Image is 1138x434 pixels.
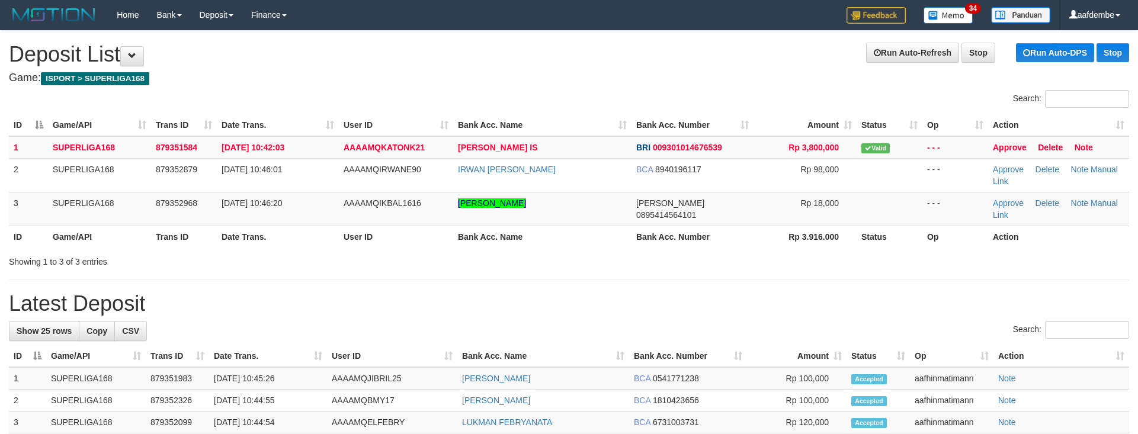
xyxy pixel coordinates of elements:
th: Bank Acc. Number: activate to sort column ascending [629,345,747,367]
a: Show 25 rows [9,321,79,341]
td: 879352099 [146,412,209,433]
td: - - - [922,158,988,192]
td: - - - [922,136,988,159]
th: Game/API [48,226,151,247]
a: [PERSON_NAME] IS [458,143,538,152]
div: Showing 1 to 3 of 3 entries [9,251,465,268]
label: Search: [1013,90,1129,108]
a: Note [998,374,1016,383]
a: Delete [1036,198,1059,208]
img: Button%20Memo.svg [924,7,973,24]
td: AAAAMQJIBRIL25 [327,367,457,390]
td: 879352326 [146,390,209,412]
th: Op: activate to sort column ascending [910,345,993,367]
td: 1 [9,367,46,390]
td: 3 [9,412,46,433]
h4: Game: [9,72,1129,84]
span: Show 25 rows [17,326,72,336]
a: [PERSON_NAME] [462,374,530,383]
input: Search: [1045,321,1129,339]
th: Action [988,226,1129,247]
span: AAAAMQIKBAL1616 [344,198,421,208]
a: CSV [114,321,147,341]
a: Delete [1038,143,1063,152]
td: SUPERLIGA168 [48,136,151,159]
span: 879351584 [156,143,197,152]
span: Copy 0895414564101 to clipboard [636,210,696,220]
td: [DATE] 10:45:26 [209,367,327,390]
span: Copy [86,326,107,336]
span: Rp 3,800,000 [788,143,839,152]
a: Copy [79,321,115,341]
h1: Deposit List [9,43,1129,66]
th: Op: activate to sort column ascending [922,114,988,136]
a: Manual Link [993,198,1118,220]
td: AAAAMQELFEBRY [327,412,457,433]
th: User ID: activate to sort column ascending [339,114,453,136]
th: Date Trans.: activate to sort column ascending [217,114,339,136]
a: LUKMAN FEBRYANATA [462,417,552,427]
a: Delete [1036,165,1059,174]
span: 879352879 [156,165,197,174]
span: [DATE] 10:42:03 [222,143,284,152]
a: IRWAN [PERSON_NAME] [458,165,556,174]
td: 2 [9,158,48,192]
span: [PERSON_NAME] [636,198,704,208]
td: SUPERLIGA168 [46,412,146,433]
th: Bank Acc. Number: activate to sort column ascending [631,114,754,136]
span: Accepted [851,418,887,428]
td: - - - [922,192,988,226]
a: Stop [961,43,995,63]
th: Status: activate to sort column ascending [847,345,910,367]
span: ISPORT > SUPERLIGA168 [41,72,149,85]
th: Op [922,226,988,247]
th: Date Trans. [217,226,339,247]
th: User ID [339,226,453,247]
a: Approve [993,198,1024,208]
th: Bank Acc. Name [453,226,631,247]
a: Note [998,417,1016,427]
td: SUPERLIGA168 [46,367,146,390]
span: Copy 0541771238 to clipboard [653,374,699,383]
th: Trans ID: activate to sort column ascending [151,114,217,136]
th: Trans ID [151,226,217,247]
span: 879352968 [156,198,197,208]
td: AAAAMQBMY17 [327,390,457,412]
td: SUPERLIGA168 [46,390,146,412]
td: 1 [9,136,48,159]
th: User ID: activate to sort column ascending [327,345,457,367]
td: aafhinmatimann [910,412,993,433]
th: Game/API: activate to sort column ascending [46,345,146,367]
th: Trans ID: activate to sort column ascending [146,345,209,367]
input: Search: [1045,90,1129,108]
span: AAAAMQIRWANE90 [344,165,421,174]
span: CSV [122,326,139,336]
th: Bank Acc. Number [631,226,754,247]
span: Copy 009301014676539 to clipboard [653,143,722,152]
label: Search: [1013,321,1129,339]
th: Date Trans.: activate to sort column ascending [209,345,327,367]
span: BCA [634,374,650,383]
span: 34 [965,3,981,14]
a: Run Auto-DPS [1016,43,1094,62]
a: Note [1071,198,1089,208]
span: BCA [634,396,650,405]
th: Action: activate to sort column ascending [988,114,1129,136]
h1: Latest Deposit [9,292,1129,316]
a: Note [1071,165,1089,174]
th: Status [857,226,922,247]
img: Feedback.jpg [847,7,906,24]
span: Copy 6731003731 to clipboard [653,417,699,427]
a: Approve [993,143,1027,152]
td: 879351983 [146,367,209,390]
td: [DATE] 10:44:55 [209,390,327,412]
a: Note [998,396,1016,405]
a: Manual Link [993,165,1118,186]
span: BCA [634,417,650,427]
td: SUPERLIGA168 [48,158,151,192]
td: Rp 100,000 [747,390,847,412]
th: Status: activate to sort column ascending [857,114,922,136]
td: aafhinmatimann [910,390,993,412]
span: Accepted [851,374,887,384]
th: Bank Acc. Name: activate to sort column ascending [453,114,631,136]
